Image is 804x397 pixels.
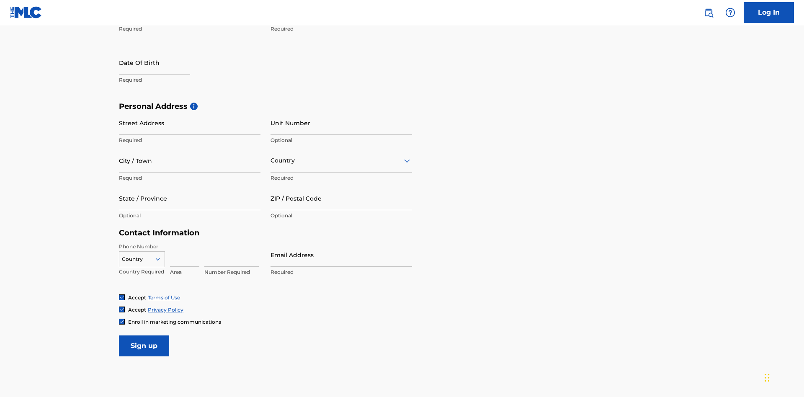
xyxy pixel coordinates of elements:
[119,174,260,182] p: Required
[204,268,259,276] p: Number Required
[762,357,804,397] iframe: Chat Widget
[10,6,42,18] img: MLC Logo
[119,295,124,300] img: checkbox
[271,212,412,219] p: Optional
[119,25,260,33] p: Required
[119,228,412,238] h5: Contact Information
[128,307,146,313] span: Accept
[119,102,685,111] h5: Personal Address
[722,4,739,21] div: Help
[119,307,124,312] img: checkbox
[170,268,199,276] p: Area
[271,25,412,33] p: Required
[119,76,260,84] p: Required
[119,212,260,219] p: Optional
[190,103,198,110] span: i
[700,4,717,21] a: Public Search
[271,268,412,276] p: Required
[271,174,412,182] p: Required
[148,307,183,313] a: Privacy Policy
[271,137,412,144] p: Optional
[148,294,180,301] a: Terms of Use
[128,294,146,301] span: Accept
[765,365,770,390] div: Drag
[119,335,169,356] input: Sign up
[119,268,165,276] p: Country Required
[703,8,714,18] img: search
[119,137,260,144] p: Required
[119,319,124,324] img: checkbox
[725,8,735,18] img: help
[128,319,221,325] span: Enroll in marketing communications
[744,2,794,23] a: Log In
